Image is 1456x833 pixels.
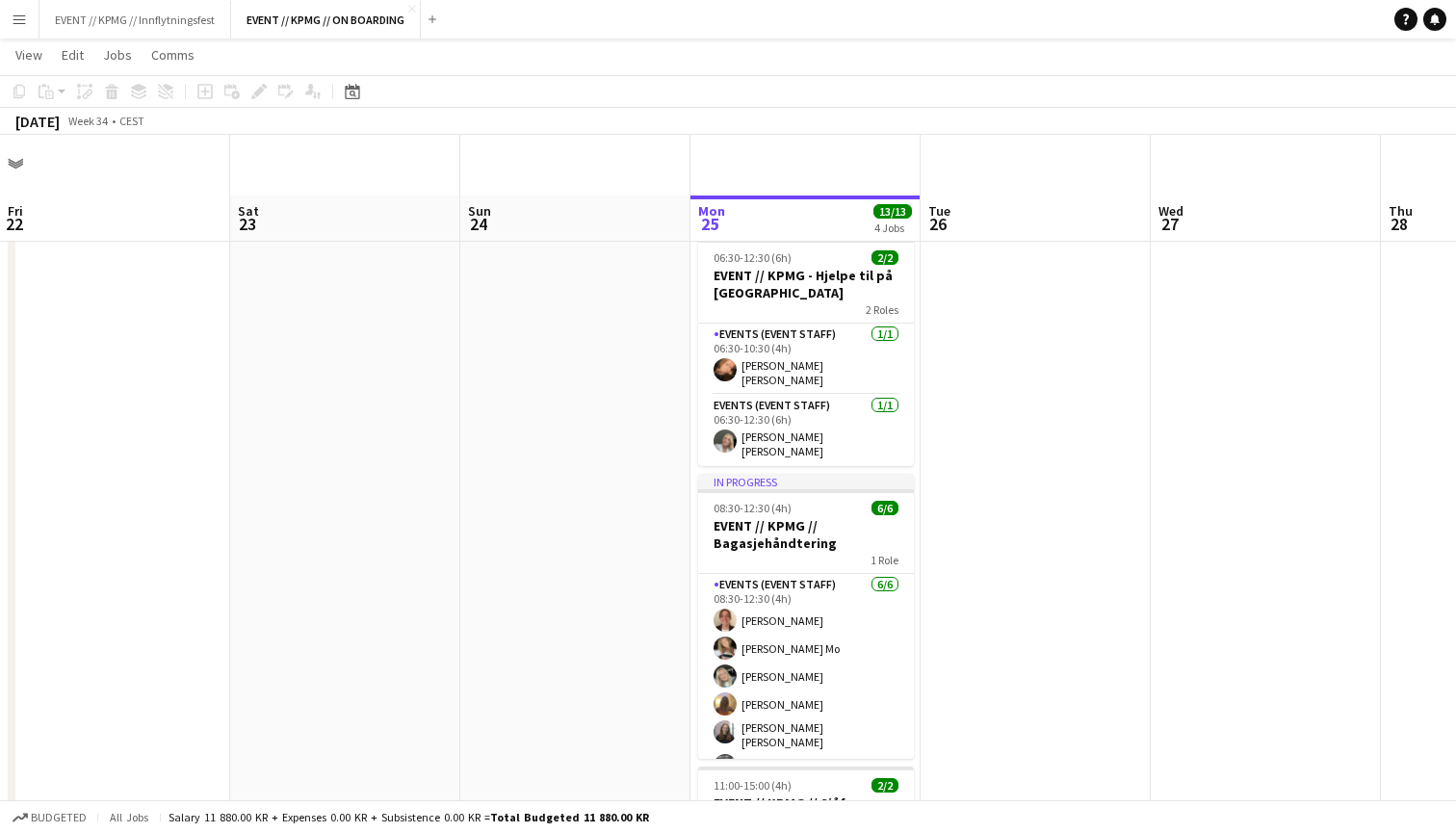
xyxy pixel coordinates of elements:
[698,517,914,552] h3: EVENT // KPMG // Bagasjehåndtering
[15,112,60,131] div: [DATE]
[871,250,898,265] span: 2/2
[235,213,259,235] span: 23
[238,202,259,220] span: Sat
[871,553,898,567] span: 1 Role
[151,46,195,64] span: Comms
[62,46,84,64] span: Edit
[39,1,231,39] button: EVENT // KPMG // Innflytningsfest
[871,501,898,515] span: 6/6
[714,778,792,793] span: 11:00-15:00 (4h)
[698,574,914,785] app-card-role: Events (Event Staff)6/608:30-12:30 (4h)[PERSON_NAME][PERSON_NAME] Mo[PERSON_NAME][PERSON_NAME][PE...
[1156,213,1183,235] span: 27
[698,202,725,220] span: Mon
[8,42,50,67] a: View
[54,42,91,67] a: Edit
[231,1,421,39] button: EVENT // KPMG // ON BOARDING
[1158,202,1183,220] span: Wed
[698,267,914,301] h3: EVENT // KPMG - Hjelpe til på [GEOGRAPHIC_DATA]
[8,202,23,220] span: Fri
[169,810,649,824] div: Salary 11 880.00 KR + Expenses 0.00 KR + Subsistence 0.00 KR =
[698,794,914,829] h3: EVENT // KPMG // Sjåfør - [GEOGRAPHIC_DATA]
[698,474,914,759] app-job-card: In progress08:30-12:30 (4h)6/6EVENT // KPMG // Bagasjehåndtering1 RoleEvents (Event Staff)6/608:3...
[64,114,112,128] span: Week 34
[874,221,911,235] div: 4 Jobs
[925,213,950,235] span: 26
[5,213,23,235] span: 22
[119,114,144,128] div: CEST
[106,810,152,824] span: All jobs
[10,807,90,828] button: Budgeted
[698,324,914,395] app-card-role: Events (Event Staff)1/106:30-10:30 (4h)[PERSON_NAME] [PERSON_NAME]
[465,213,491,235] span: 24
[698,395,914,466] app-card-role: Events (Event Staff)1/106:30-12:30 (6h)[PERSON_NAME] [PERSON_NAME]
[714,501,792,515] span: 08:30-12:30 (4h)
[698,223,914,466] app-job-card: In progress06:30-12:30 (6h)2/2EVENT // KPMG - Hjelpe til på [GEOGRAPHIC_DATA]2 RolesEvents (Event...
[1389,202,1413,220] span: Thu
[871,778,898,793] span: 2/2
[928,202,950,220] span: Tue
[698,474,914,489] div: In progress
[714,250,792,265] span: 06:30-12:30 (6h)
[31,811,87,824] span: Budgeted
[143,42,202,67] a: Comms
[15,46,42,64] span: View
[103,46,132,64] span: Jobs
[468,202,491,220] span: Sun
[490,810,649,824] span: Total Budgeted 11 880.00 KR
[695,213,725,235] span: 25
[866,302,898,317] span: 2 Roles
[95,42,140,67] a: Jobs
[1386,213,1413,235] span: 28
[873,204,912,219] span: 13/13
